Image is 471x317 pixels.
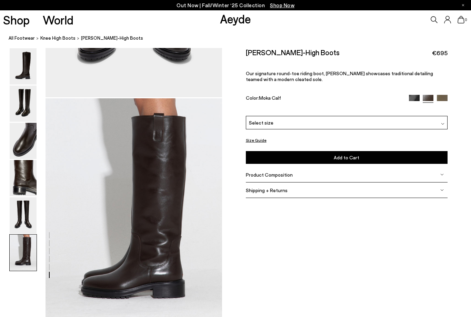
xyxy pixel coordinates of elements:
span: €695 [432,49,448,57]
span: Moka Calf [259,95,281,101]
a: 0 [458,16,464,23]
div: Color: [246,95,402,103]
img: Henry Knee-High Boots - Image 4 [10,160,37,196]
button: Add to Cart [246,151,448,164]
a: knee high boots [40,34,76,42]
nav: breadcrumb [9,29,471,48]
img: svg%3E [440,173,444,176]
img: svg%3E [440,188,444,192]
img: Henry Knee-High Boots - Image 6 [10,235,37,271]
span: knee high boots [40,35,76,41]
img: svg%3E [441,122,444,126]
img: Henry Knee-High Boots - Image 1 [10,48,37,85]
span: Product Composition [246,172,293,178]
span: Navigate to /collections/new-in [270,2,294,8]
img: Henry Knee-High Boots - Image 5 [10,197,37,234]
button: Size Guide [246,136,267,145]
span: Add to Cart [334,155,359,160]
a: All Footwear [9,34,35,42]
img: Henry Knee-High Boots - Image 2 [10,86,37,122]
p: Out Now | Fall/Winter ‘25 Collection [177,1,294,10]
span: [PERSON_NAME]-High Boots [81,34,143,42]
a: World [43,14,73,26]
img: Henry Knee-High Boots - Image 3 [10,123,37,159]
span: 0 [464,18,468,22]
h2: [PERSON_NAME]-High Boots [246,48,340,57]
span: Shipping + Returns [246,187,288,193]
span: Select size [249,119,273,126]
p: Our signature round-toe riding boot, [PERSON_NAME] showcases traditional detailing teamed with a ... [246,70,448,82]
a: Shop [3,14,30,26]
a: Aeyde [220,11,251,26]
